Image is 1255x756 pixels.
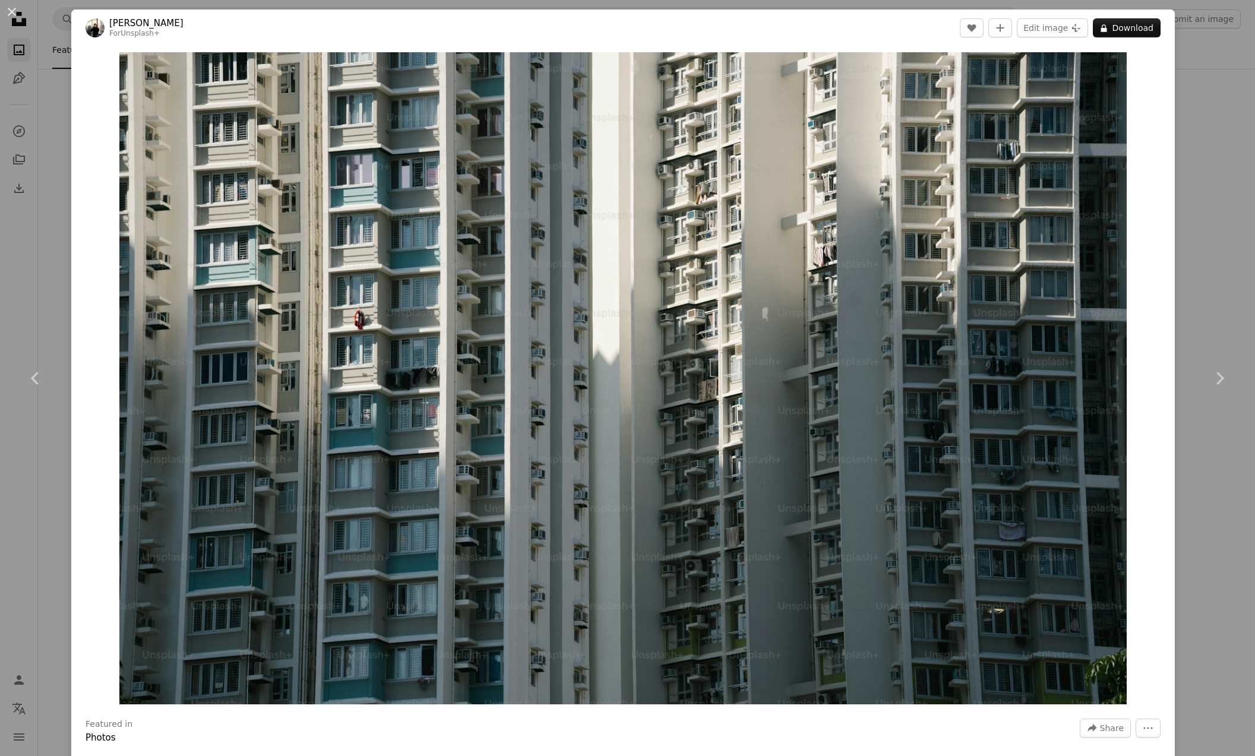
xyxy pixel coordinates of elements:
img: Go to Giulia Squillace's profile [86,18,105,37]
a: Next [1184,321,1255,435]
button: Like [960,18,984,37]
button: Zoom in on this image [119,52,1126,704]
a: [PERSON_NAME] [109,17,184,29]
button: Edit image [1017,18,1088,37]
img: Tall apartment buildings with many windows and balconies. [119,52,1126,704]
button: Add to Collection [988,18,1012,37]
button: More Actions [1136,719,1161,738]
h3: Featured in [86,719,132,730]
a: Unsplash+ [121,29,160,37]
div: For [109,29,184,39]
button: Share this image [1080,719,1131,738]
a: Photos [86,732,116,743]
span: Share [1100,719,1124,737]
button: Download [1093,18,1161,37]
